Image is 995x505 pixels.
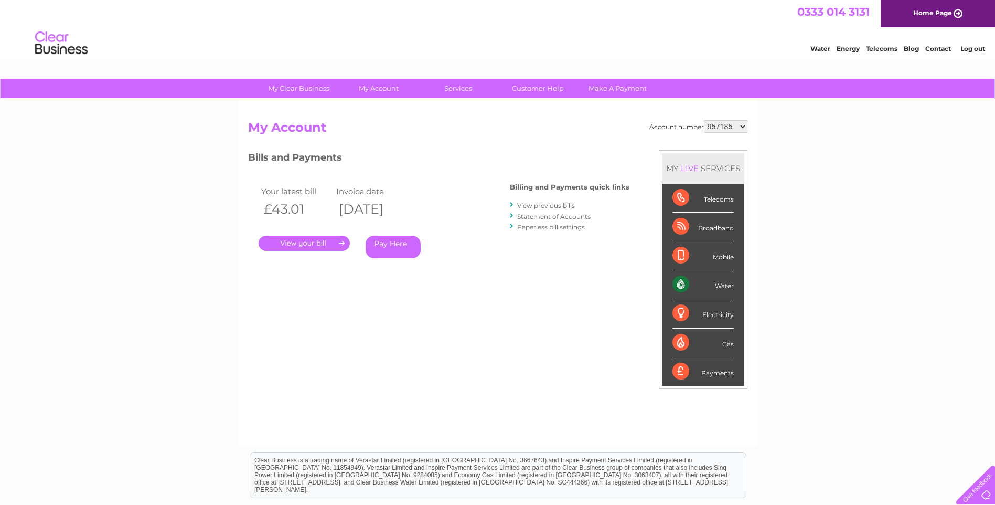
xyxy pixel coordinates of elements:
[366,236,421,258] a: Pay Here
[672,213,734,241] div: Broadband
[510,183,629,191] h4: Billing and Payments quick links
[837,45,860,52] a: Energy
[517,223,585,231] a: Paperless bill settings
[517,202,575,209] a: View previous bills
[797,5,870,18] a: 0333 014 3131
[259,184,334,198] td: Your latest bill
[672,329,734,357] div: Gas
[672,299,734,328] div: Electricity
[517,213,591,220] a: Statement of Accounts
[35,27,88,59] img: logo.png
[248,120,747,140] h2: My Account
[649,120,747,133] div: Account number
[960,45,985,52] a: Log out
[810,45,830,52] a: Water
[259,198,334,220] th: £43.01
[672,270,734,299] div: Water
[259,236,350,251] a: .
[248,150,629,169] h3: Bills and Payments
[335,79,422,98] a: My Account
[866,45,897,52] a: Telecoms
[662,153,744,183] div: MY SERVICES
[574,79,661,98] a: Make A Payment
[415,79,501,98] a: Services
[672,357,734,386] div: Payments
[255,79,342,98] a: My Clear Business
[672,241,734,270] div: Mobile
[334,184,409,198] td: Invoice date
[495,79,581,98] a: Customer Help
[334,198,409,220] th: [DATE]
[925,45,951,52] a: Contact
[904,45,919,52] a: Blog
[672,184,734,213] div: Telecoms
[250,6,746,51] div: Clear Business is a trading name of Verastar Limited (registered in [GEOGRAPHIC_DATA] No. 3667643...
[679,163,701,173] div: LIVE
